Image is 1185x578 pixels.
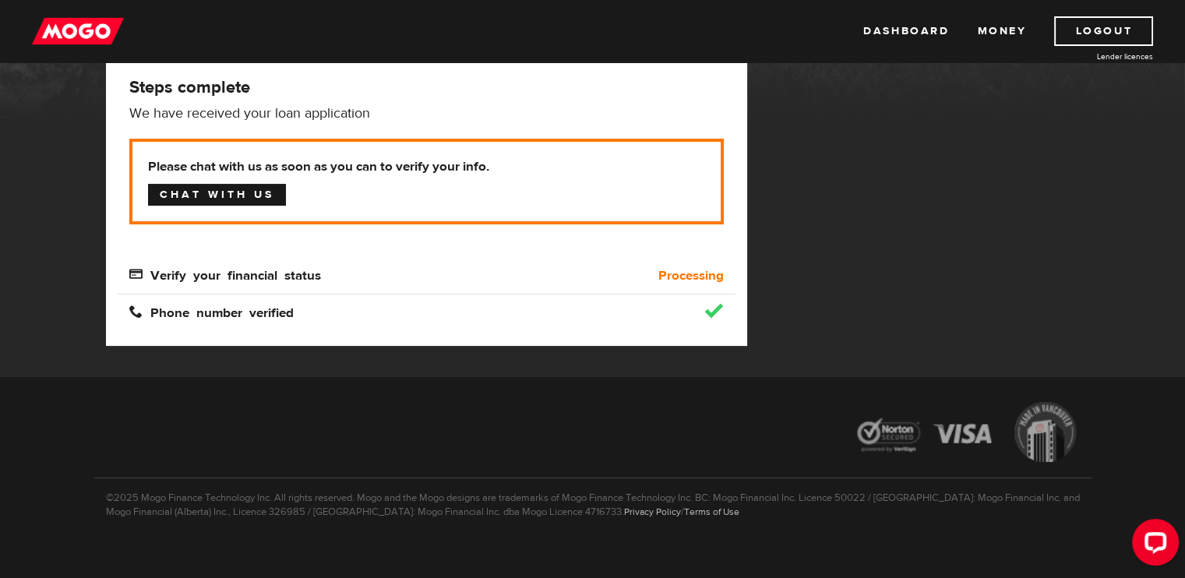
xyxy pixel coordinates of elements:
a: Chat with us [148,184,286,206]
b: Processing [658,266,724,285]
a: Dashboard [863,16,949,46]
span: Verify your financial status [129,267,321,280]
p: We have received your loan application [129,104,724,123]
iframe: LiveChat chat widget [1120,513,1185,578]
p: ©2025 Mogo Finance Technology Inc. All rights reserved. Mogo and the Mogo designs are trademarks ... [94,478,1092,519]
a: Privacy Policy [624,506,681,518]
span: Phone number verified [129,305,294,318]
a: Logout [1054,16,1153,46]
a: Money [977,16,1026,46]
a: Terms of Use [684,506,739,518]
a: Lender licences [1036,51,1153,62]
b: Please chat with us as soon as you can to verify your info. [148,157,705,176]
img: mogo_logo-11ee424be714fa7cbb0f0f49df9e16ec.png [32,16,124,46]
img: legal-icons-92a2ffecb4d32d839781d1b4e4802d7b.png [842,390,1092,478]
h4: Steps complete [129,76,724,98]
